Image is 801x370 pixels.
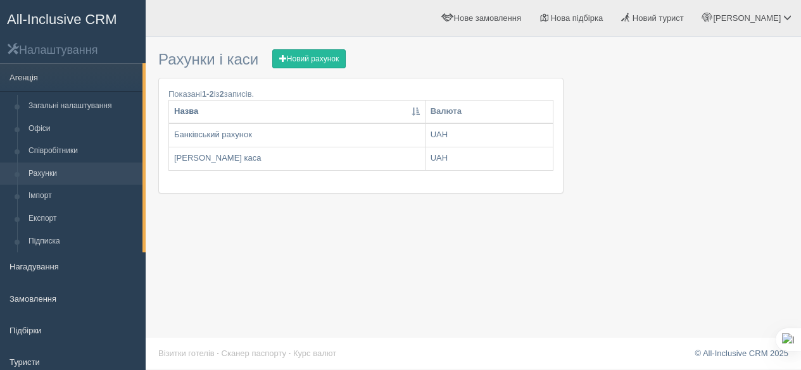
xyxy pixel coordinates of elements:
[23,230,142,253] a: Підписка
[426,124,553,147] a: UAH
[1,1,145,35] a: All-Inclusive CRM
[426,147,553,170] a: UAH
[174,106,420,118] a: Назва
[220,89,224,99] b: 2
[23,185,142,207] a: Імпорт
[222,348,286,358] a: Сканер паспорту
[293,348,336,358] a: Курс валют
[289,348,291,358] span: ·
[713,13,781,23] span: [PERSON_NAME]
[202,89,214,99] b: 1-2
[551,13,603,23] span: Нова підбірка
[168,88,553,100] div: Показані із записів.
[23,207,142,230] a: Експорт
[23,140,142,163] a: Співробітники
[425,101,553,123] th: Валюта
[23,163,142,185] a: Рахунки
[7,11,117,27] span: All-Inclusive CRM
[272,49,346,68] a: Новий рахунок
[23,118,142,140] a: Офіси
[158,51,258,68] span: Рахунки і каси
[169,147,425,170] a: [PERSON_NAME] каса
[633,13,684,23] span: Новий турист
[454,13,521,23] span: Нове замовлення
[217,348,219,358] span: ·
[169,124,425,147] a: Банківський рахунок
[23,95,142,118] a: Загальні налаштування
[158,348,215,358] a: Візитки готелів
[695,348,788,358] a: © All-Inclusive CRM 2025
